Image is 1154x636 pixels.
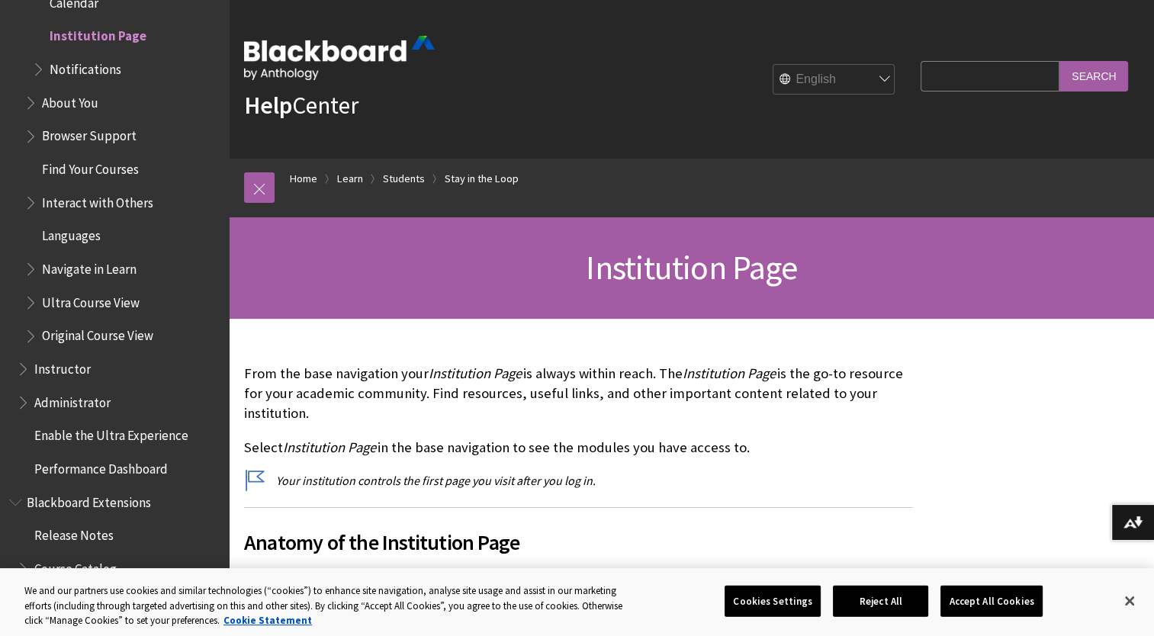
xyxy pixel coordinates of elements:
[42,190,153,210] span: Interact with Others
[940,585,1042,617] button: Accept All Cookies
[244,438,913,458] p: Select in the base navigation to see the modules you have access to.
[725,585,821,617] button: Cookies Settings
[244,526,913,558] span: Anatomy of the Institution Page
[42,290,140,310] span: Ultra Course View
[42,124,137,144] span: Browser Support
[223,614,312,627] a: More information about your privacy, opens in a new tab
[42,256,137,277] span: Navigate in Learn
[42,323,153,344] span: Original Course View
[283,438,376,456] span: Institution Page
[50,56,121,77] span: Notifications
[42,90,98,111] span: About You
[683,365,776,382] span: Institution Page
[383,169,425,188] a: Students
[244,90,292,120] strong: Help
[244,90,358,120] a: HelpCenter
[445,169,519,188] a: Stay in the Loop
[429,365,522,382] span: Institution Page
[34,522,114,543] span: Release Notes
[34,390,111,410] span: Administrator
[290,169,317,188] a: Home
[337,169,363,188] a: Learn
[34,356,91,377] span: Instructor
[833,585,928,617] button: Reject All
[244,364,913,424] p: From the base navigation your is always within reach. The is the go-to resource for your academic...
[34,423,188,444] span: Enable the Ultra Experience
[42,223,101,244] span: Languages
[34,556,117,577] span: Course Catalog
[244,472,913,489] p: Your institution controls the first page you visit after you log in.
[1059,61,1128,91] input: Search
[27,490,151,510] span: Blackboard Extensions
[773,65,895,95] select: Site Language Selector
[50,24,146,44] span: Institution Page
[42,156,139,177] span: Find Your Courses
[586,246,796,288] span: Institution Page
[34,456,168,477] span: Performance Dashboard
[244,36,435,80] img: Blackboard by Anthology
[24,583,635,628] div: We and our partners use cookies and similar technologies (“cookies”) to enhance site navigation, ...
[1113,584,1146,618] button: Close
